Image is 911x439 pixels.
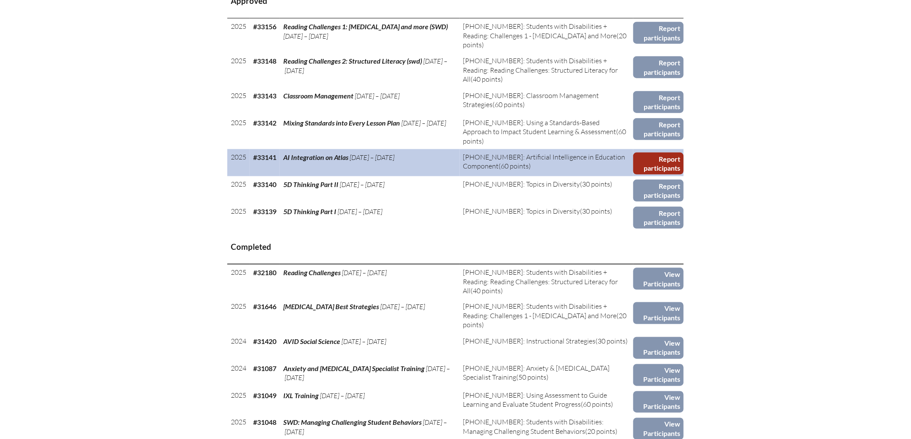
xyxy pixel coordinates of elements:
span: [PHONE_NUMBER]: Students with Disabilities + Reading: Challenges 1 - [MEDICAL_DATA] and More [463,22,617,40]
span: IXL Training [283,392,319,400]
span: Reading Challenges [283,268,341,276]
a: View Participants [633,391,684,413]
a: Report participants [633,22,684,44]
td: (60 points) [460,115,633,149]
b: #31087 [253,365,276,373]
span: [DATE] – [DATE] [342,268,387,277]
a: View Participants [633,268,684,290]
b: #33139 [253,207,276,215]
b: #31420 [253,338,276,346]
a: Report participants [633,207,684,229]
span: Classroom Management [283,92,353,100]
b: #32180 [253,268,276,276]
td: 2024 [227,361,250,388]
td: (60 points) [460,388,633,415]
td: (30 points) [460,334,633,361]
a: View Participants [633,302,684,324]
span: [DATE] – [DATE] [350,153,394,162]
b: #31048 [253,418,276,427]
span: Anxiety and [MEDICAL_DATA] Specialist Training [283,365,425,373]
span: SWD: Managing Challenging Student Behaviors [283,418,421,427]
span: Reading Challenges 2: Structured Literacy (swd) [283,57,422,65]
span: Reading Challenges 1: [MEDICAL_DATA] and more (SWD) [283,22,448,31]
a: Report participants [633,180,684,202]
a: View Participants [633,364,684,386]
td: (60 points) [460,149,633,176]
a: Report participants [633,153,684,175]
td: (30 points) [460,203,633,230]
td: 2025 [227,176,250,203]
td: 2025 [227,264,250,299]
span: [DATE] – [DATE] [355,92,400,100]
td: 2025 [227,299,250,333]
span: [DATE] – [DATE] [283,57,447,74]
td: 2025 [227,149,250,176]
span: [PHONE_NUMBER]: Using Assessment to Guide Learning and Evaluate Student Progress [463,391,607,409]
span: 5D Thinking Part II [283,180,338,188]
span: [PHONE_NUMBER]: Classroom Management Strategies [463,91,599,109]
span: [PHONE_NUMBER]: Students with Disabilities + Reading: Challenges 1 - [MEDICAL_DATA] and More [463,302,617,320]
span: AI Integration on Atlas [283,153,348,161]
b: #33143 [253,92,276,100]
a: Report participants [633,56,684,78]
td: (20 points) [460,299,633,333]
td: 2025 [227,88,250,115]
span: [DATE] – [DATE] [320,392,365,400]
b: #33140 [253,180,276,188]
b: #33141 [253,153,276,161]
td: (50 points) [460,361,633,388]
a: Report participants [633,91,684,113]
span: [PHONE_NUMBER]: Topics in Diversity [463,180,580,188]
td: 2025 [227,53,250,87]
a: View Participants [633,337,684,359]
td: 2024 [227,334,250,361]
span: [PHONE_NUMBER]: Artificial Intelligence in Education Component [463,153,626,170]
td: 2025 [227,203,250,230]
b: #31646 [253,303,276,311]
span: [DATE] – [DATE] [283,418,447,436]
td: (60 points) [460,88,633,115]
b: #33148 [253,57,276,65]
td: (40 points) [460,53,633,87]
span: 5D Thinking Part I [283,207,336,215]
a: Report participants [633,118,684,140]
td: (40 points) [460,264,633,299]
span: Mixing Standards into Every Lesson Plan [283,119,400,127]
span: [PHONE_NUMBER]: Anxiety & [MEDICAL_DATA] Specialist Training [463,364,610,382]
b: #33142 [253,119,276,127]
span: [DATE] – [DATE] [283,32,328,40]
span: [DATE] – [DATE] [340,180,384,189]
td: 2025 [227,115,250,149]
span: [DATE] – [DATE] [283,365,450,382]
span: [PHONE_NUMBER]: Instructional Strategies [463,337,596,346]
b: #33156 [253,22,276,31]
td: (20 points) [460,18,633,53]
span: [DATE] – [DATE] [380,303,425,311]
td: 2025 [227,388,250,415]
span: [PHONE_NUMBER]: Using a Standards-Based Approach to Impact Student Learning & Assessment [463,118,617,136]
td: 2025 [227,18,250,53]
span: AVID Social Science [283,338,340,346]
span: [PHONE_NUMBER]: Students with Disabilities: Managing Challenging Student Behaviors [463,418,604,436]
span: [DATE] – [DATE] [341,338,386,346]
h3: Completed [231,242,680,252]
span: [PHONE_NUMBER]: Students with Disabilities + Reading: Reading Challenges: Structured Literacy for... [463,56,618,83]
span: [DATE] – [DATE] [338,207,382,216]
span: [PHONE_NUMBER]: Students with Disabilities + Reading: Reading Challenges: Structured Literacy for... [463,268,618,295]
td: (30 points) [460,176,633,203]
span: [DATE] – [DATE] [401,119,446,127]
b: #31049 [253,392,276,400]
span: [MEDICAL_DATA] Best Strategies [283,303,379,311]
span: [PHONE_NUMBER]: Topics in Diversity [463,207,580,215]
